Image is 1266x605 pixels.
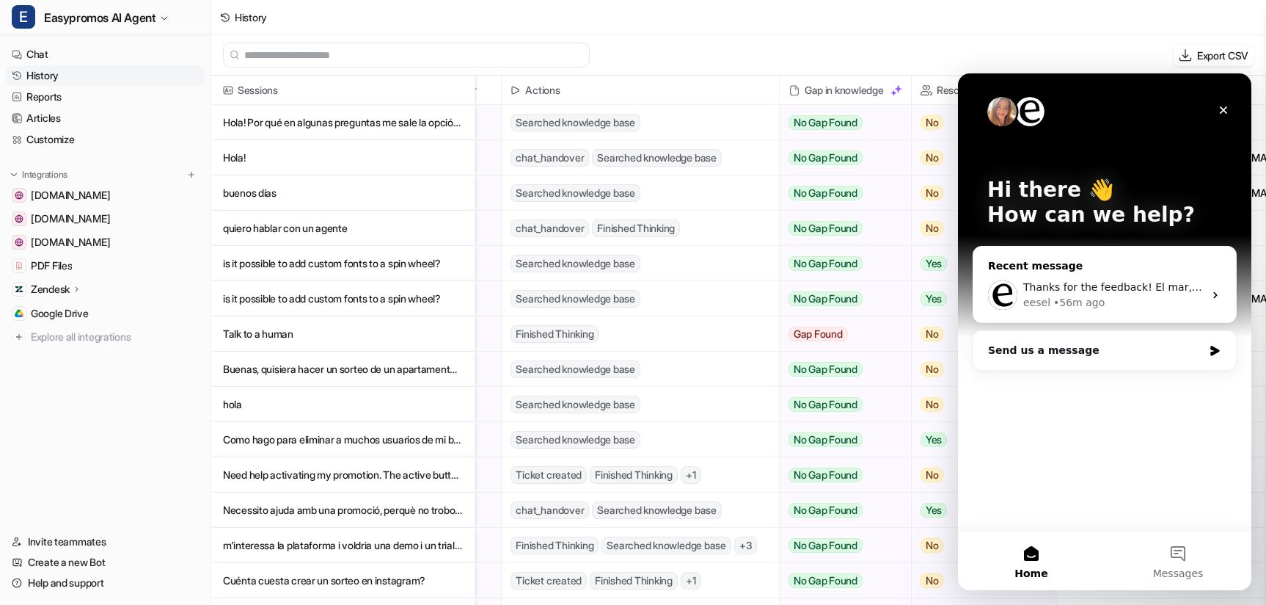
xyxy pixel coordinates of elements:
[912,528,1046,563] button: No
[6,552,205,573] a: Create a new Bot
[912,281,1046,316] button: Yes
[788,256,863,271] span: No Gap Found
[6,167,72,182] button: Integrations
[223,316,463,352] p: Talk to a human
[788,151,863,165] span: No Gap Found
[780,563,900,598] button: No Gap Found
[788,538,863,553] span: No Gap Found
[195,495,246,505] span: Messages
[734,537,758,554] span: + 3
[511,466,587,484] span: Ticket created
[780,246,900,281] button: No Gap Found
[912,316,1046,352] button: No
[511,537,599,554] span: Finished Thinking
[223,563,463,598] p: Cuénta cuesta crear un sorteo en instagram?
[223,493,463,528] p: Necessito ajuda amb una promoció, perquè no trobo com canviar el color dels h1
[780,352,900,387] button: No Gap Found
[511,290,640,308] span: Searched knowledge base
[6,185,205,206] a: www.notion.com[DOMAIN_NAME]
[681,466,701,484] span: + 1
[511,361,640,378] span: Searched knowledge base
[788,291,863,306] span: No Gap Found
[6,532,205,552] a: Invite teammates
[252,23,279,50] div: Close
[223,246,463,281] p: is it possible to add custom fonts to a spin wheel?
[31,235,110,250] span: [DOMAIN_NAME]
[223,387,463,422] p: hola
[788,432,863,447] span: No Gap Found
[6,232,205,253] a: easypromos-apiref.redoc.ly[DOMAIN_NAME]
[223,140,463,175] p: Hola!
[6,303,205,324] a: Google DriveGoogle Drive
[788,221,863,236] span: No Gap Found
[15,214,23,223] img: www.easypromosapp.com
[223,528,463,563] p: m'interessa la plataforma i voldria una demo i un trial de 15 dies
[786,76,905,105] div: Gap in knowledge
[31,258,72,273] span: PDF Files
[95,222,147,237] div: • 56m ago
[780,528,900,563] button: No Gap Found
[1174,45,1254,66] button: Export CSV
[12,330,26,344] img: explore all integrations
[921,291,947,306] span: Yes
[511,501,589,519] span: chat_handover
[921,538,944,553] span: No
[511,220,589,237] span: chat_handover
[788,186,863,200] span: No Gap Found
[6,87,205,107] a: Reports
[31,325,199,349] span: Explore all integrations
[15,285,23,294] img: Zendesk
[22,169,67,181] p: Integrations
[15,309,23,318] img: Google Drive
[590,466,678,484] span: Finished Thinking
[235,10,267,25] div: History
[780,387,900,422] button: No Gap Found
[592,501,721,519] span: Searched knowledge base
[780,140,900,175] button: No Gap Found
[186,170,197,180] img: menu_add.svg
[9,170,19,180] img: expand menu
[31,306,89,321] span: Google Drive
[912,422,1046,457] button: Yes
[921,503,947,518] span: Yes
[511,431,640,449] span: Searched knowledge base
[681,572,701,590] span: + 1
[511,572,587,590] span: Ticket created
[6,44,205,65] a: Chat
[921,397,944,412] span: No
[223,422,463,457] p: Como hago para eliminar a muchos usuarios de mi base de datos de participantes
[511,149,589,167] span: chat_handover
[511,396,640,413] span: Searched knowledge base
[780,105,900,140] button: No Gap Found
[780,175,900,211] button: No Gap Found
[511,325,599,343] span: Finished Thinking
[921,221,944,236] span: No
[921,256,947,271] span: Yes
[921,468,944,482] span: No
[921,327,944,341] span: No
[912,246,1046,281] button: Yes
[223,211,463,246] p: quiero hablar con un agente
[780,422,900,457] button: No Gap Found
[511,255,640,272] span: Searched knowledge base
[15,257,279,297] div: Send us a message
[921,362,944,377] span: No
[592,220,680,237] span: Finished Thinking
[65,208,746,220] span: Thanks for the feedback! El mar, [DATE] a las 9:13, eesel from eesel (<[EMAIL_ADDRESS][DOMAIN_NAM...
[6,256,205,276] a: PDF FilesPDF Files
[780,316,900,352] button: Gap Found
[6,108,205,128] a: Articles
[921,115,944,130] span: No
[1197,48,1248,63] p: Export CSV
[30,269,245,285] div: Send us a message
[912,352,1046,387] button: No
[921,151,944,165] span: No
[912,493,1046,528] button: Yes
[6,209,205,229] a: www.easypromosapp.com[DOMAIN_NAME]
